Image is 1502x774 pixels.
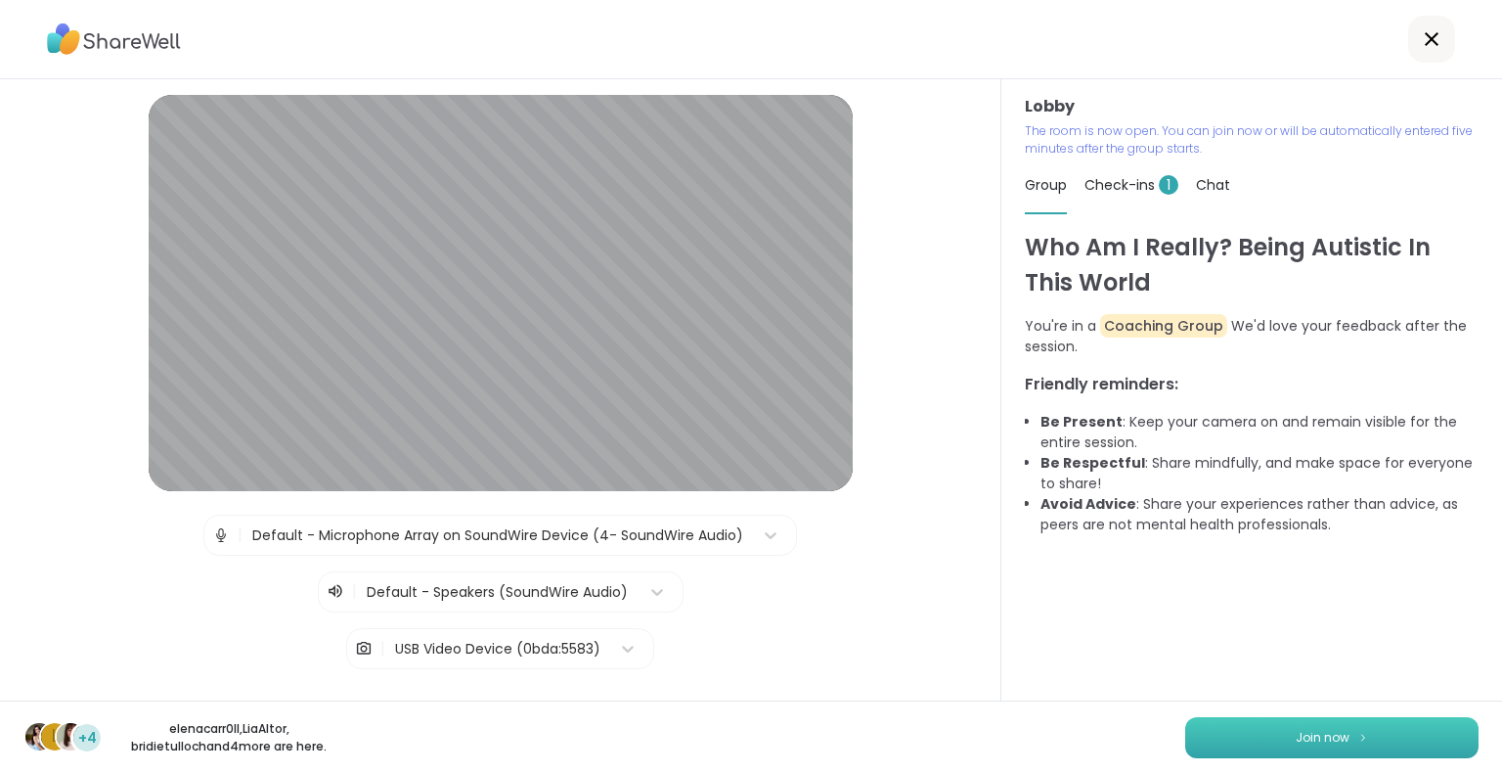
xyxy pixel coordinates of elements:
[119,720,338,755] p: elenacarr0ll , LiaAltor , bridietulloch and 4 more are here.
[399,697,602,714] span: Test speaker and microphone
[1025,175,1067,195] span: Group
[1040,412,1479,453] li: : Keep your camera on and remain visible for the entire session.
[47,17,181,62] img: ShareWell Logo
[1040,494,1479,535] li: : Share your experiences rather than advice, as peers are not mental health professionals.
[52,724,59,750] span: L
[1025,95,1479,118] h3: Lobby
[1084,175,1178,195] span: Check-ins
[25,723,53,751] img: elenacarr0ll
[1357,732,1369,743] img: ShareWell Logomark
[1040,453,1145,473] b: Be Respectful
[380,629,385,668] span: |
[1100,314,1227,338] span: Coaching Group
[1025,230,1479,300] h1: Who Am I Really? Being Autistic In This World
[252,525,743,546] div: Default - Microphone Array on SoundWire Device (4- SoundWire Audio)
[391,685,610,726] button: Test speaker and microphone
[1159,175,1178,195] span: 1
[355,629,373,668] img: Camera
[1040,453,1479,494] li: : Share mindfully, and make space for everyone to share!
[1025,122,1479,158] p: The room is now open. You can join now or will be automatically entered five minutes after the gr...
[1196,175,1230,195] span: Chat
[212,516,230,555] img: Microphone
[1040,494,1136,514] b: Avoid Advice
[1025,373,1479,396] h3: Friendly reminders:
[1296,729,1349,747] span: Join now
[57,723,84,751] img: bridietulloch
[1040,412,1123,432] b: Be Present
[1025,316,1479,357] p: You're in a We'd love your feedback after the session.
[78,728,97,749] span: +4
[395,639,600,660] div: USB Video Device (0bda:5583)
[352,580,357,604] span: |
[238,516,243,555] span: |
[1185,717,1479,758] button: Join now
